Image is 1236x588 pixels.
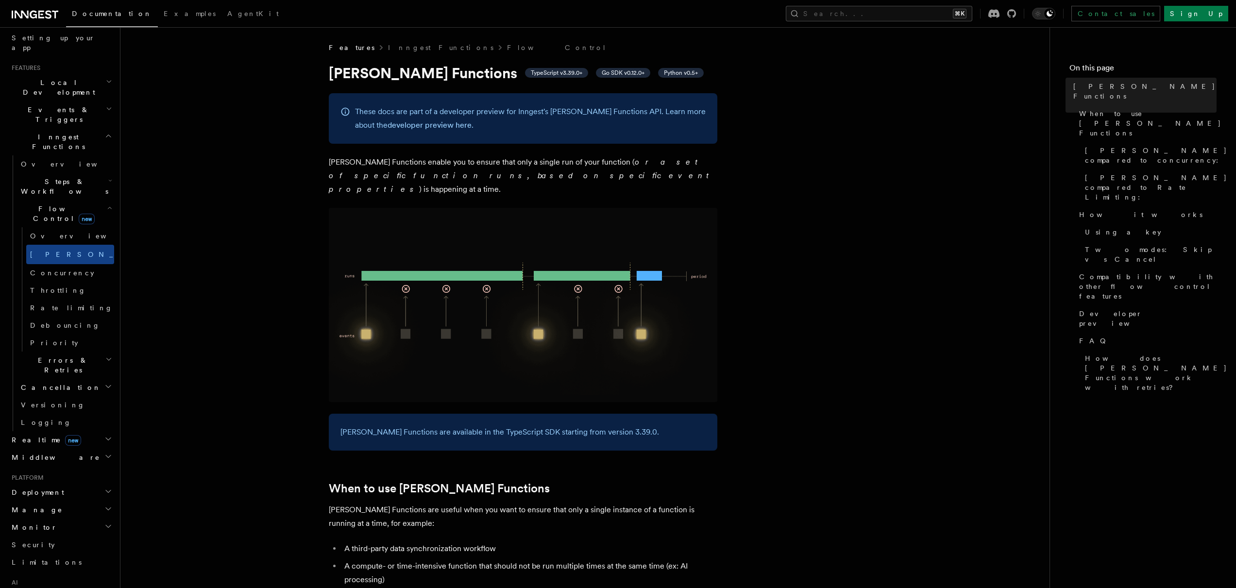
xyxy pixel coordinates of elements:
[12,558,82,566] span: Limitations
[8,101,114,128] button: Events & Triggers
[221,3,285,26] a: AgentKit
[17,352,114,379] button: Errors & Retries
[8,74,114,101] button: Local Development
[26,317,114,334] a: Debouncing
[1073,82,1217,101] span: [PERSON_NAME] Functions
[26,227,114,245] a: Overview
[30,304,113,312] span: Rate limiting
[8,29,114,56] a: Setting up your app
[17,355,105,375] span: Errors & Retries
[1085,146,1227,165] span: [PERSON_NAME] compared to concurrency:
[1075,105,1217,142] a: When to use [PERSON_NAME] Functions
[21,160,121,168] span: Overview
[8,449,114,466] button: Middleware
[8,522,57,532] span: Monitor
[30,339,78,347] span: Priority
[355,105,706,132] p: These docs are part of a developer preview for Inngest's [PERSON_NAME] Functions API. Learn more ...
[26,264,114,282] a: Concurrency
[1085,227,1161,237] span: Using a key
[1081,241,1217,268] a: Two modes: Skip vs Cancel
[1075,268,1217,305] a: Compatibility with other flow control features
[66,3,158,27] a: Documentation
[17,383,101,392] span: Cancellation
[30,269,94,277] span: Concurrency
[1075,332,1217,350] a: FAQ
[65,435,81,446] span: new
[12,34,95,51] span: Setting up your app
[1081,223,1217,241] a: Using a key
[8,132,105,151] span: Inngest Functions
[1081,142,1217,169] a: [PERSON_NAME] compared to concurrency:
[329,157,713,194] em: or a set of specific function runs, based on specific event properties
[26,245,114,264] a: [PERSON_NAME]
[329,482,550,495] a: When to use [PERSON_NAME] Functions
[17,155,114,173] a: Overview
[1164,6,1228,21] a: Sign Up
[21,419,71,426] span: Logging
[164,10,216,17] span: Examples
[1075,206,1217,223] a: How it works
[8,487,64,497] span: Deployment
[1079,210,1202,219] span: How it works
[953,9,966,18] kbd: ⌘K
[388,120,472,130] a: developer preview here
[17,177,108,196] span: Steps & Workflows
[8,155,114,431] div: Inngest Functions
[8,105,106,124] span: Events & Triggers
[341,542,717,555] li: A third-party data synchronization workflow
[8,519,114,536] button: Monitor
[1069,62,1217,78] h4: On this page
[340,425,706,439] p: [PERSON_NAME] Functions are available in the TypeScript SDK starting from version 3.39.0.
[329,503,717,530] p: [PERSON_NAME] Functions are useful when you want to ensure that only a single instance of a funct...
[1085,173,1227,202] span: [PERSON_NAME] compared to Rate Limiting:
[17,396,114,414] a: Versioning
[8,431,114,449] button: Realtimenew
[1069,78,1217,105] a: [PERSON_NAME] Functions
[1085,353,1227,392] span: How does [PERSON_NAME] Functions work with retries?
[12,541,55,549] span: Security
[1081,169,1217,206] a: [PERSON_NAME] compared to Rate Limiting:
[507,43,607,52] a: Flow Control
[329,155,717,196] p: [PERSON_NAME] Functions enable you to ensure that only a single run of your function ( ) is happe...
[79,214,95,224] span: new
[664,69,698,77] span: Python v0.5+
[531,69,582,77] span: TypeScript v3.39.0+
[30,232,130,240] span: Overview
[8,501,114,519] button: Manage
[1032,8,1055,19] button: Toggle dark mode
[17,200,114,227] button: Flow Controlnew
[30,321,100,329] span: Debouncing
[8,474,44,482] span: Platform
[8,435,81,445] span: Realtime
[1079,309,1217,328] span: Developer preview
[1079,272,1217,301] span: Compatibility with other flow control features
[30,286,86,294] span: Throttling
[786,6,972,21] button: Search...⌘K
[1071,6,1160,21] a: Contact sales
[8,128,114,155] button: Inngest Functions
[8,64,40,72] span: Features
[8,453,100,462] span: Middleware
[17,414,114,431] a: Logging
[26,282,114,299] a: Throttling
[1085,245,1217,264] span: Two modes: Skip vs Cancel
[26,334,114,352] a: Priority
[8,505,63,515] span: Manage
[329,43,374,52] span: Features
[72,10,152,17] span: Documentation
[26,299,114,317] a: Rate limiting
[21,401,85,409] span: Versioning
[329,208,717,402] img: Singleton Functions only process one run at a time.
[1075,305,1217,332] a: Developer preview
[1079,109,1221,138] span: When to use [PERSON_NAME] Functions
[30,251,172,258] span: [PERSON_NAME]
[341,559,717,587] li: A compute- or time-intensive function that should not be run multiple times at the same time (ex:...
[17,204,107,223] span: Flow Control
[17,227,114,352] div: Flow Controlnew
[1081,350,1217,396] a: How does [PERSON_NAME] Functions work with retries?
[329,64,717,82] h1: [PERSON_NAME] Functions
[158,3,221,26] a: Examples
[8,536,114,554] a: Security
[8,78,106,97] span: Local Development
[8,554,114,571] a: Limitations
